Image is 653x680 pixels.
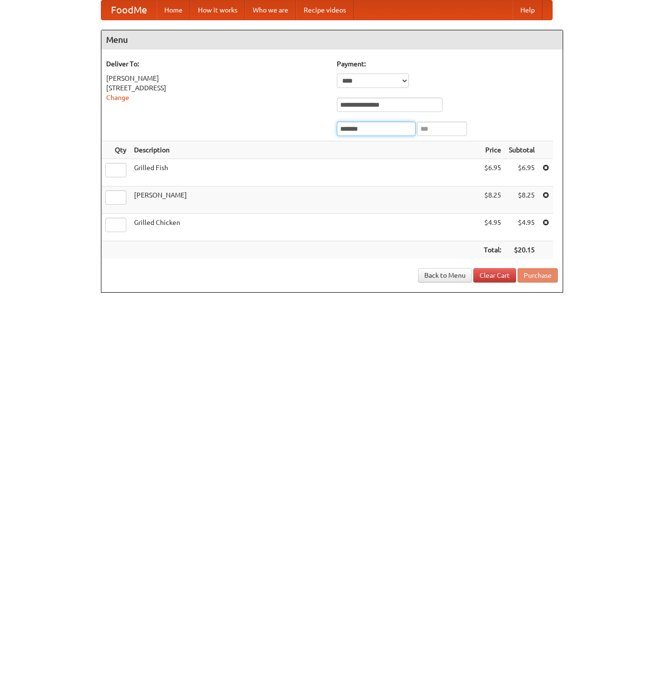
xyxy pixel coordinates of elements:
[513,0,542,20] a: Help
[101,141,130,159] th: Qty
[480,186,505,214] td: $8.25
[130,141,480,159] th: Description
[130,186,480,214] td: [PERSON_NAME]
[505,186,539,214] td: $8.25
[505,214,539,241] td: $4.95
[190,0,245,20] a: How it works
[106,83,327,93] div: [STREET_ADDRESS]
[480,241,505,259] th: Total:
[480,141,505,159] th: Price
[106,74,327,83] div: [PERSON_NAME]
[505,159,539,186] td: $6.95
[480,214,505,241] td: $4.95
[505,141,539,159] th: Subtotal
[473,268,516,283] a: Clear Cart
[480,159,505,186] td: $6.95
[505,241,539,259] th: $20.15
[106,59,327,69] h5: Deliver To:
[130,159,480,186] td: Grilled Fish
[157,0,190,20] a: Home
[106,94,129,101] a: Change
[296,0,354,20] a: Recipe videos
[418,268,472,283] a: Back to Menu
[337,59,558,69] h5: Payment:
[130,214,480,241] td: Grilled Chicken
[517,268,558,283] button: Purchase
[101,30,563,49] h4: Menu
[245,0,296,20] a: Who we are
[101,0,157,20] a: FoodMe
